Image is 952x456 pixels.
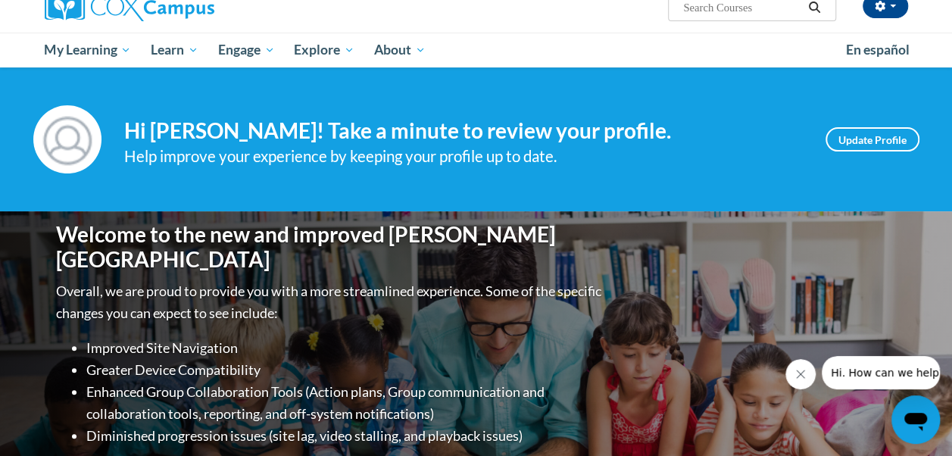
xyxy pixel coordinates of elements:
a: Engage [208,33,285,67]
span: Explore [294,41,354,59]
h4: Hi [PERSON_NAME]! Take a minute to review your profile. [124,118,803,144]
iframe: Close message [785,359,816,389]
a: My Learning [35,33,142,67]
a: About [364,33,435,67]
a: Update Profile [826,127,919,151]
span: About [374,41,426,59]
span: En español [846,42,910,58]
img: Profile Image [33,105,101,173]
span: Learn [151,41,198,59]
iframe: Button to launch messaging window [891,395,940,444]
span: Engage [218,41,275,59]
h1: Welcome to the new and improved [PERSON_NAME][GEOGRAPHIC_DATA] [56,222,605,273]
li: Enhanced Group Collaboration Tools (Action plans, Group communication and collaboration tools, re... [86,381,605,425]
li: Diminished progression issues (site lag, video stalling, and playback issues) [86,425,605,447]
iframe: Message from company [822,356,940,389]
a: Explore [284,33,364,67]
span: My Learning [44,41,131,59]
li: Improved Site Navigation [86,337,605,359]
a: En español [836,34,919,66]
div: Main menu [33,33,919,67]
li: Greater Device Compatibility [86,359,605,381]
span: Hi. How can we help? [9,11,123,23]
p: Overall, we are proud to provide you with a more streamlined experience. Some of the specific cha... [56,280,605,324]
div: Help improve your experience by keeping your profile up to date. [124,144,803,169]
a: Learn [141,33,208,67]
